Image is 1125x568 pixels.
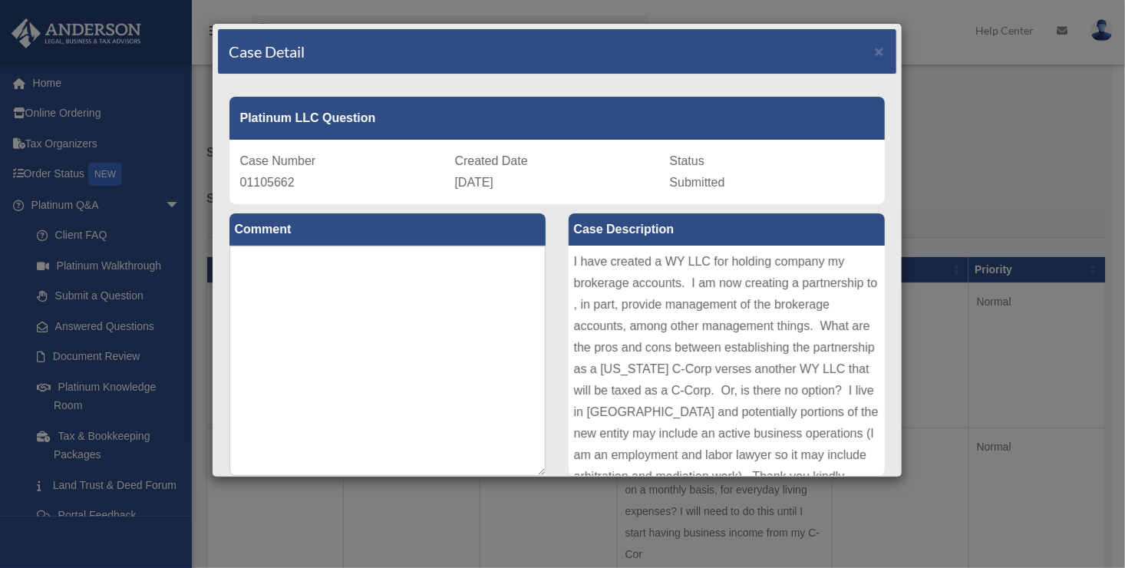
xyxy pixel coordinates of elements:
label: Case Description [569,213,885,246]
div: Platinum LLC Question [229,97,885,140]
h4: Case Detail [229,41,305,62]
span: × [875,42,885,60]
div: I have created a WY LLC for holding company my brokerage accounts. I am now creating a partnershi... [569,246,885,476]
span: Created Date [455,154,528,167]
span: 01105662 [240,176,295,189]
span: Submitted [670,176,725,189]
label: Comment [229,213,546,246]
span: Status [670,154,704,167]
span: [DATE] [455,176,493,189]
button: Close [875,43,885,59]
span: Case Number [240,154,316,167]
